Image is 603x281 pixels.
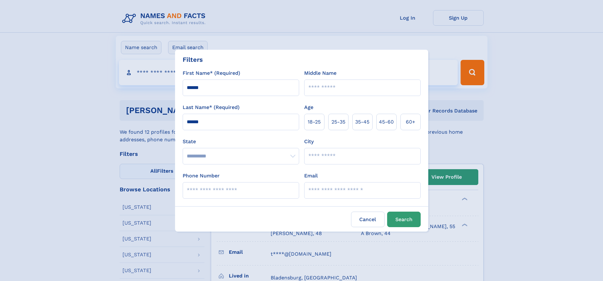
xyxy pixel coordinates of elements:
[183,172,220,180] label: Phone Number
[331,118,345,126] span: 25‑35
[183,104,240,111] label: Last Name* (Required)
[387,212,421,227] button: Search
[304,104,313,111] label: Age
[183,69,240,77] label: First Name* (Required)
[379,118,394,126] span: 45‑60
[355,118,369,126] span: 35‑45
[304,69,336,77] label: Middle Name
[308,118,321,126] span: 18‑25
[304,138,314,145] label: City
[406,118,415,126] span: 60+
[304,172,318,180] label: Email
[351,212,385,227] label: Cancel
[183,55,203,64] div: Filters
[183,138,299,145] label: State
